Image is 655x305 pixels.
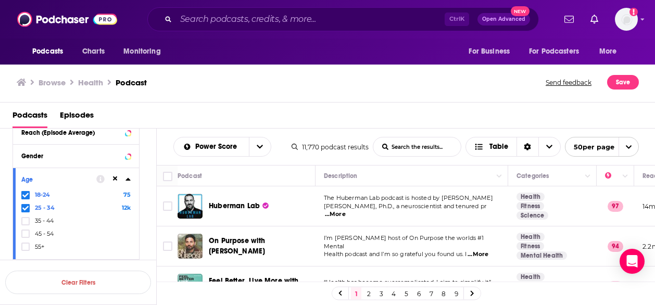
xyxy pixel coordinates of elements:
[493,170,506,183] button: Column Actions
[325,210,346,219] span: ...More
[586,10,602,28] a: Show notifications dropdown
[178,194,203,219] img: Huberman Lab
[35,204,55,211] span: 25 - 34
[324,234,484,250] span: I’m [PERSON_NAME] host of On Purpose the worlds #1 Mental
[21,152,122,160] div: Gender
[517,233,545,241] a: Health
[116,42,174,61] button: open menu
[82,44,105,59] span: Charts
[489,143,508,150] span: Table
[174,143,249,150] button: open menu
[517,170,549,182] div: Categories
[178,234,203,259] img: On Purpose with Jay Shetty
[21,149,131,162] button: Gender
[292,143,369,151] div: 11,770 podcast results
[351,287,361,300] a: 1
[426,287,436,300] a: 7
[35,191,50,198] span: 18-24
[629,8,638,16] svg: Add a profile image
[511,6,530,16] span: New
[517,273,545,281] a: Health
[517,193,545,201] a: Health
[608,201,623,211] p: 97
[445,12,469,26] span: Ctrl K
[522,42,594,61] button: open menu
[60,107,94,128] a: Episodes
[5,271,151,294] button: Clear Filters
[123,191,131,198] span: 75
[620,249,645,274] div: Open Intercom Messenger
[468,250,488,259] span: ...More
[461,42,523,61] button: open menu
[482,17,525,22] span: Open Advanced
[469,44,510,59] span: For Business
[565,139,614,155] span: 50 per page
[35,217,54,224] span: 35 - 44
[582,170,594,183] button: Column Actions
[147,7,539,31] div: Search podcasts, credits, & more...
[517,242,544,250] a: Fitness
[21,129,122,136] div: Reach (Episode Average)
[209,236,312,257] a: On Purpose with [PERSON_NAME]
[195,143,241,150] span: Power Score
[324,170,357,182] div: Description
[615,8,638,31] span: Logged in as aridings
[209,276,299,296] span: Feel Better, Live More with [PERSON_NAME]
[12,107,47,128] a: Podcasts
[608,241,623,251] p: 94
[543,75,595,90] button: Send feedback
[607,75,639,90] button: Save
[477,13,530,26] button: Open AdvancedNew
[209,276,312,297] a: Feel Better, Live More with [PERSON_NAME]
[413,287,424,300] a: 6
[599,44,617,59] span: More
[35,243,44,250] span: 55+
[388,287,399,300] a: 4
[17,9,117,29] img: Podchaser - Follow, Share and Rate Podcasts
[517,251,567,260] a: Mental Health
[21,176,90,183] div: Age
[529,44,579,59] span: For Podcasters
[605,170,620,182] div: Power Score
[21,172,96,185] button: Age
[209,201,260,210] span: Huberman Lab
[178,274,203,299] img: Feel Better, Live More with Dr Rangan Chatterjee
[565,137,639,157] button: open menu
[517,211,548,220] a: Science
[465,137,561,157] button: Choose View
[21,125,131,138] button: Reach (Episode Average)
[163,201,172,211] span: Toggle select row
[517,202,544,210] a: Fitness
[39,78,66,87] a: Browse
[619,170,632,183] button: Column Actions
[163,242,172,251] span: Toggle select row
[438,287,449,300] a: 8
[25,42,77,61] button: open menu
[122,204,131,211] span: 12k
[209,236,266,256] span: On Purpose with [PERSON_NAME]
[209,201,269,211] a: Huberman Lab
[249,137,271,156] button: open menu
[615,8,638,31] button: Show profile menu
[615,8,638,31] img: User Profile
[324,250,467,258] span: Health podcast and I’m so grateful you found us. I
[116,78,147,87] h3: Podcast
[78,78,103,87] h1: Health
[401,287,411,300] a: 5
[35,230,54,237] span: 45 - 54
[173,137,271,157] h2: Choose List sort
[75,42,111,61] a: Charts
[324,194,493,201] span: The Huberman Lab podcast is hosted by [PERSON_NAME]
[560,10,578,28] a: Show notifications dropdown
[324,202,486,210] span: [PERSON_NAME], Ph.D., a neuroscientist and tenured pr
[324,278,491,286] span: “Health has become overcomplicated. I aim to simplify it”
[592,42,630,61] button: open menu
